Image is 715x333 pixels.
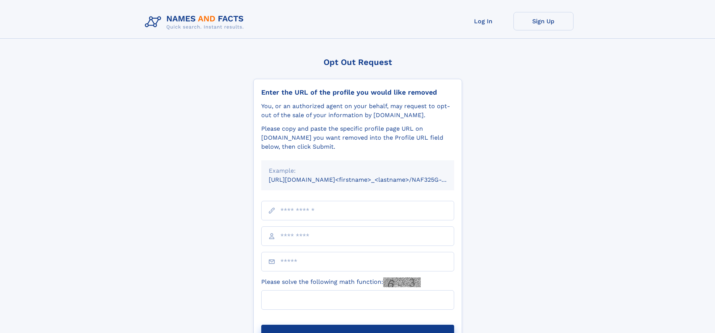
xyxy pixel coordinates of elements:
[269,176,468,183] small: [URL][DOMAIN_NAME]<firstname>_<lastname>/NAF325G-xxxxxxxx
[513,12,574,30] a: Sign Up
[261,102,454,120] div: You, or an authorized agent on your behalf, may request to opt-out of the sale of your informatio...
[142,12,250,32] img: Logo Names and Facts
[269,166,447,175] div: Example:
[261,88,454,96] div: Enter the URL of the profile you would like removed
[261,124,454,151] div: Please copy and paste the specific profile page URL on [DOMAIN_NAME] you want removed into the Pr...
[261,277,421,287] label: Please solve the following math function:
[253,57,462,67] div: Opt Out Request
[453,12,513,30] a: Log In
